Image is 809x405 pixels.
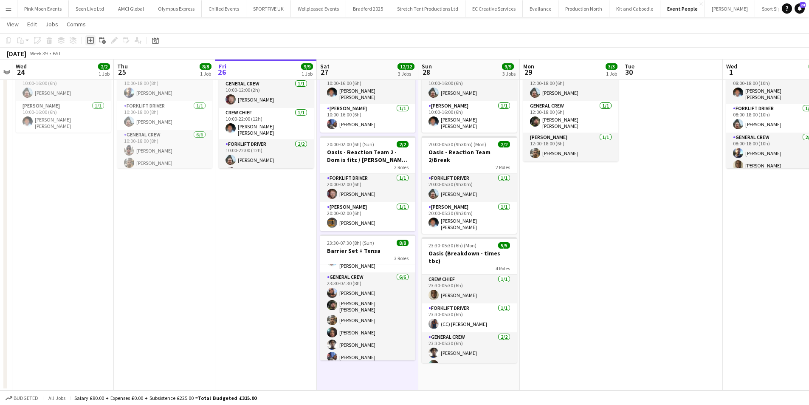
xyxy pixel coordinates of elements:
span: Sun [422,62,432,70]
a: View [3,19,22,30]
span: Budgeted [14,395,38,401]
app-job-card: 10:00-16:00 (6h)2/2Fanatics Build2 RolesForklift Driver1/110:00-16:00 (6h)[PERSON_NAME][PERSON_NA... [16,42,111,133]
app-card-role: [PERSON_NAME]1/110:00-16:00 (6h)[PERSON_NAME] [PERSON_NAME] [16,101,111,133]
span: Sat [320,62,330,70]
button: EC Creative Services [465,0,523,17]
span: 3/3 [606,63,617,70]
app-card-role: Forklift Driver1/123:30-05:30 (6h)(CC) [PERSON_NAME] [422,303,517,332]
div: 1 Job [302,71,313,77]
span: 2/2 [397,141,409,147]
app-card-role: General Crew1/110:00-12:00 (2h)[PERSON_NAME] [219,79,314,108]
span: 24 [800,2,806,8]
span: Comms [67,20,86,28]
button: Budgeted [4,394,39,403]
span: 20:00-05:30 (9h30m) (Mon) [428,141,486,147]
span: 3 Roles [394,255,409,261]
app-card-role: Forklift Driver1/112:00-18:00 (6h)[PERSON_NAME] [523,72,618,101]
span: 30 [623,67,634,77]
button: SPORTFIVE UK [246,0,291,17]
div: In progress10:00-22:00 (12h)9/9Oasis (Build)7 RolesGeneral Crew1/110:00-12:00 (2h)[PERSON_NAME]Cr... [219,42,314,168]
span: 9/9 [301,63,313,70]
span: 4 Roles [496,265,510,272]
div: Salary £90.00 + Expenses £0.00 + Subsistence £225.00 = [74,395,257,401]
span: 2 Roles [394,164,409,170]
button: Evallance [523,0,558,17]
span: 8/8 [397,240,409,246]
button: Stretch Tent Productions Ltd [390,0,465,17]
app-card-role: [PERSON_NAME]1/112:00-18:00 (6h)[PERSON_NAME] [523,133,618,161]
div: 1 Job [606,71,617,77]
span: 12/12 [397,63,414,70]
button: Chilled Events [202,0,246,17]
button: Wellpleased Events [291,0,346,17]
div: BST [53,50,61,57]
span: 2/2 [98,63,110,70]
span: All jobs [47,395,67,401]
app-job-card: 10:00-16:00 (6h)2/2Oasis - Reaction Team 12 RolesForklift Driver1/110:00-16:00 (6h)[PERSON_NAME][... [422,42,517,133]
app-job-card: 12:00-18:00 (6h)3/3Barrier Removal3 RolesForklift Driver1/112:00-18:00 (6h)[PERSON_NAME]General C... [523,42,618,161]
div: 1 Job [99,71,110,77]
app-job-card: 10:00-16:00 (6h)2/2Oasis - Reaction Team 12 RolesForklift Driver1/110:00-16:00 (6h)[PERSON_NAME] ... [320,42,415,133]
span: 26 [217,67,226,77]
app-card-role: Crew Chief1/110:00-22:00 (12h)[PERSON_NAME] [PERSON_NAME] [219,108,314,139]
button: Production North [558,0,609,17]
app-card-role: Forklift Driver1/110:00-18:00 (8h)[PERSON_NAME] [117,101,212,130]
app-card-role: Crew Chief1/123:30-05:30 (6h)[PERSON_NAME] [422,275,517,303]
span: 1 [725,67,737,77]
span: Total Budgeted £315.00 [198,395,257,401]
span: Wed [726,62,737,70]
span: 23:30-07:30 (8h) (Sun) [327,240,374,246]
span: 9/9 [502,63,514,70]
span: Wed [16,62,27,70]
app-card-role: [PERSON_NAME]1/120:00-05:30 (9h30m)[PERSON_NAME] [PERSON_NAME] [422,202,517,234]
span: Thu [117,62,128,70]
app-card-role: General Crew1/112:00-18:00 (6h)[PERSON_NAME] [PERSON_NAME] [523,101,618,133]
button: Seen Live Ltd [69,0,111,17]
div: 23:30-07:30 (8h) (Sun)8/8Barrier Set + Tensa3 Roles[PERSON_NAME]Forklift Driver1/123:30-07:30 (8h... [320,235,415,360]
button: Olympus Express [151,0,202,17]
app-card-role: Forklift Driver1/110:00-16:00 (6h)[PERSON_NAME] [422,72,517,101]
h3: Barrier Set + Tensa [320,247,415,255]
app-card-role: Forklift Driver1/110:00-16:00 (6h)[PERSON_NAME] [PERSON_NAME] [320,72,415,104]
app-card-role: [PERSON_NAME]1/110:00-16:00 (6h)[PERSON_NAME] [320,104,415,133]
span: 8/8 [200,63,211,70]
button: Sport Signage [755,0,798,17]
button: Kit and Caboodle [609,0,660,17]
a: Comms [63,19,89,30]
span: Edit [27,20,37,28]
span: Tue [625,62,634,70]
app-card-role: Forklift Driver1/120:00-02:00 (6h)[PERSON_NAME] [320,173,415,202]
a: 24 [795,3,805,14]
app-job-card: 20:00-02:00 (6h) (Sun)2/2Oasis - Reaction Team 2 - Dom is fitz / [PERSON_NAME] is Taoreed2 RolesF... [320,136,415,231]
span: 27 [319,67,330,77]
button: Bradford 2025 [346,0,390,17]
span: Week 39 [28,50,49,57]
span: 28 [420,67,432,77]
app-card-role: Forklift Driver1/120:00-05:30 (9h30m)[PERSON_NAME] [422,173,517,202]
span: Fri [219,62,226,70]
span: View [7,20,19,28]
app-card-role: General Crew6/623:30-07:30 (8h)[PERSON_NAME][PERSON_NAME] [PERSON_NAME][PERSON_NAME][PERSON_NAME]... [320,272,415,365]
app-job-card: 20:00-05:30 (9h30m) (Mon)2/2Oasis - Reaction Team 2/Break2 RolesForklift Driver1/120:00-05:30 (9h... [422,136,517,234]
div: 1 Job [200,71,211,77]
button: AMCI Global [111,0,151,17]
span: 5/5 [498,242,510,249]
app-card-role: Forklift Driver1/110:00-16:00 (6h)[PERSON_NAME] [16,72,111,101]
app-job-card: 23:30-05:30 (6h) (Mon)5/5Oasis (Breakdown - times tbc)4 RolesCrew Chief1/123:30-05:30 (6h)[PERSON... [422,237,517,363]
button: Pink Moon Events [17,0,69,17]
app-card-role: [PERSON_NAME]1/120:00-02:00 (6h)[PERSON_NAME] [320,202,415,231]
div: 3 Jobs [398,71,414,77]
app-job-card: 10:00-18:00 (8h)8/8Tensa + Barrier Set3 RolesCrew Chief1/110:00-18:00 (8h)[PERSON_NAME]Forklift D... [117,42,212,168]
app-card-role: Crew Chief1/110:00-18:00 (8h)[PERSON_NAME] [117,72,212,101]
h3: Oasis - Reaction Team 2 - Dom is fitz / [PERSON_NAME] is Taoreed [320,148,415,164]
span: 2/2 [498,141,510,147]
app-card-role: Forklift Driver2/210:00-22:00 (12h)[PERSON_NAME] [219,139,314,181]
div: [DATE] [7,49,26,58]
button: Event People [660,0,705,17]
